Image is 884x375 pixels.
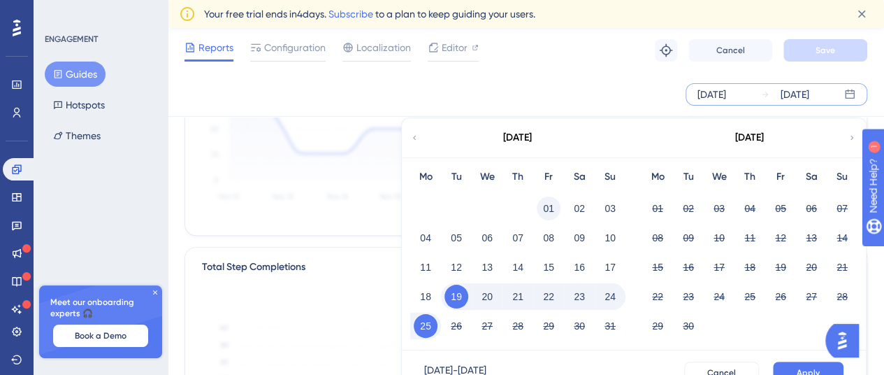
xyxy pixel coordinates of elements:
[830,285,854,309] button: 28
[799,255,823,279] button: 20
[735,129,764,146] div: [DATE]
[444,255,468,279] button: 12
[825,320,867,362] iframe: UserGuiding AI Assistant Launcher
[414,314,437,338] button: 25
[799,226,823,250] button: 13
[738,226,762,250] button: 11
[707,197,731,220] button: 03
[830,197,854,220] button: 07
[537,226,560,250] button: 08
[769,285,792,309] button: 26
[676,226,700,250] button: 09
[414,285,437,309] button: 18
[567,285,591,309] button: 23
[356,39,411,56] span: Localization
[567,314,591,338] button: 30
[697,86,726,103] div: [DATE]
[707,255,731,279] button: 17
[646,314,669,338] button: 29
[783,39,867,62] button: Save
[646,285,669,309] button: 22
[781,86,809,103] div: [DATE]
[646,197,669,220] button: 01
[533,169,564,185] div: Fr
[738,285,762,309] button: 25
[769,255,792,279] button: 19
[472,169,502,185] div: We
[537,197,560,220] button: 01
[567,255,591,279] button: 16
[673,169,704,185] div: Tu
[45,92,113,118] button: Hotspots
[506,314,530,338] button: 28
[598,226,622,250] button: 10
[704,169,734,185] div: We
[830,255,854,279] button: 21
[410,169,441,185] div: Mo
[506,285,530,309] button: 21
[799,285,823,309] button: 27
[502,169,533,185] div: Th
[734,169,765,185] div: Th
[264,39,326,56] span: Configuration
[475,314,499,338] button: 27
[441,169,472,185] div: Tu
[198,39,233,56] span: Reports
[646,226,669,250] button: 08
[475,226,499,250] button: 06
[204,6,535,22] span: Your free trial ends in 4 days. to a plan to keep guiding your users.
[328,8,373,20] a: Subscribe
[646,255,669,279] button: 15
[50,297,151,319] span: Meet our onboarding experts 🎧
[676,314,700,338] button: 30
[716,45,745,56] span: Cancel
[444,226,468,250] button: 05
[738,197,762,220] button: 04
[53,325,148,347] button: Book a Demo
[676,285,700,309] button: 23
[688,39,772,62] button: Cancel
[707,285,731,309] button: 24
[830,226,854,250] button: 14
[202,259,305,276] div: Total Step Completions
[75,330,126,341] span: Book a Demo
[414,255,437,279] button: 11
[676,255,700,279] button: 16
[738,255,762,279] button: 18
[537,285,560,309] button: 22
[45,34,98,45] div: ENGAGEMENT
[676,197,700,220] button: 02
[567,197,591,220] button: 02
[33,3,87,20] span: Need Help?
[444,285,468,309] button: 19
[475,285,499,309] button: 20
[598,314,622,338] button: 31
[503,129,532,146] div: [DATE]
[564,169,595,185] div: Sa
[769,226,792,250] button: 12
[506,255,530,279] button: 14
[595,169,625,185] div: Su
[707,226,731,250] button: 10
[45,62,106,87] button: Guides
[642,169,673,185] div: Mo
[769,197,792,220] button: 05
[567,226,591,250] button: 09
[799,197,823,220] button: 06
[537,255,560,279] button: 15
[765,169,796,185] div: Fr
[598,285,622,309] button: 24
[414,226,437,250] button: 04
[97,7,101,18] div: 1
[444,314,468,338] button: 26
[45,123,109,148] button: Themes
[796,169,827,185] div: Sa
[598,197,622,220] button: 03
[598,255,622,279] button: 17
[506,226,530,250] button: 07
[442,39,468,56] span: Editor
[827,169,857,185] div: Su
[537,314,560,338] button: 29
[475,255,499,279] button: 13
